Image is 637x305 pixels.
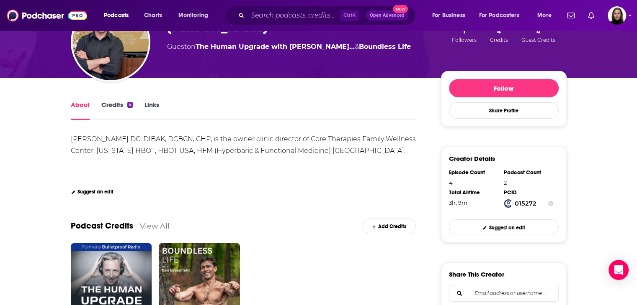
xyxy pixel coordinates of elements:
[504,169,553,176] div: Podcast Count
[608,6,626,25] button: Show profile menu
[232,6,423,25] div: Search podcasts, credits, & more...
[340,10,359,21] span: Ctrl K
[98,9,139,22] button: open menu
[531,9,562,22] button: open menu
[474,9,531,22] button: open menu
[167,43,187,51] span: Guest
[487,27,511,43] button: 4Credits
[196,43,355,51] a: The Human Upgrade with Dave Asprey
[449,79,559,97] button: Follow
[479,10,519,21] span: For Podcasters
[127,102,133,108] div: 4
[144,10,162,21] span: Charts
[71,101,90,120] a: About
[359,43,411,51] a: Boundless Life
[71,135,418,155] div: [PERSON_NAME] DC, DIBAK, DCBCN, CHP, is the owner clinic director of Core Therapies Family Wellne...
[71,221,133,231] a: Podcast Credits
[370,13,405,18] span: Open Advanced
[585,8,598,23] a: Show notifications dropdown
[449,219,559,234] a: Suggest an edit
[426,9,476,22] button: open menu
[187,43,355,51] span: on
[609,260,629,280] div: Open Intercom Messenger
[355,43,359,51] span: &
[519,27,558,43] button: 4Guest Credits
[536,27,540,35] span: 4
[449,199,467,206] span: 3 hours, 9 minutes, 12 seconds
[462,27,466,35] span: 1
[515,200,536,207] strong: 015272
[490,37,508,43] span: Credits
[537,10,552,21] span: More
[452,37,477,43] span: Followers
[608,6,626,25] span: Logged in as BevCat3
[178,10,208,21] span: Monitoring
[449,270,504,278] h3: Share This Creator
[449,155,495,163] h3: Creator Details
[139,9,167,22] a: Charts
[432,10,465,21] span: For Business
[71,189,114,195] a: Suggest an edit
[72,4,149,80] img: Dr. Jason Sonners
[497,27,501,35] span: 4
[173,9,219,22] button: open menu
[449,102,559,119] button: Share Profile
[504,179,553,186] div: 2
[248,9,340,22] input: Search podcasts, credits, & more...
[504,199,512,208] img: Podchaser Creator ID logo
[366,10,408,20] button: Open AdvancedNew
[564,8,578,23] a: Show notifications dropdown
[101,101,133,120] a: Credits4
[144,101,159,120] a: Links
[449,179,498,186] div: 4
[140,221,170,230] a: View All
[608,6,626,25] img: User Profile
[393,5,408,13] span: New
[449,27,479,43] button: 1Followers
[7,8,87,23] img: Podchaser - Follow, Share and Rate Podcasts
[449,189,498,196] div: Total Airtime
[521,37,555,43] span: Guest Credits
[456,285,552,301] input: Email address or username...
[449,285,559,302] div: Search followers
[548,199,553,208] button: Show Info
[362,219,416,233] a: Add Credits
[104,10,129,21] span: Podcasts
[504,189,553,196] div: PCID
[449,169,498,176] div: Episode Count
